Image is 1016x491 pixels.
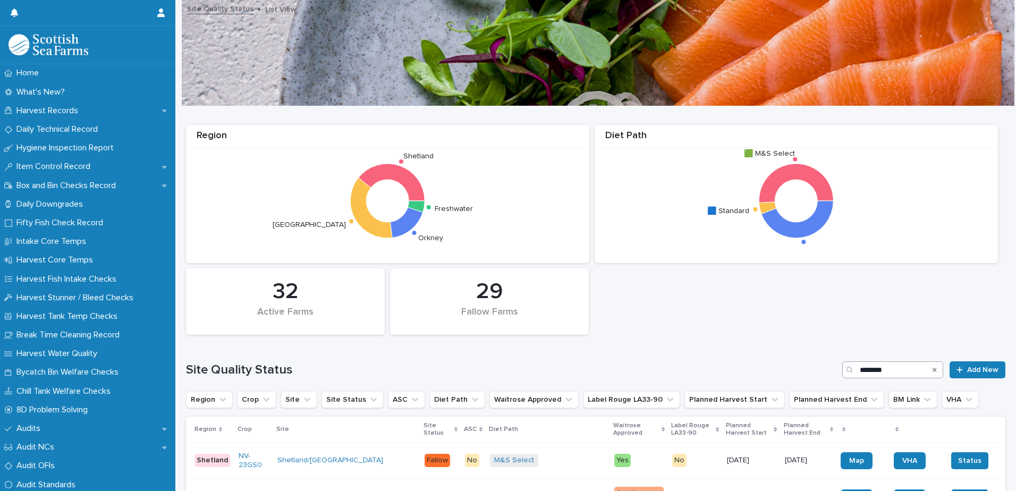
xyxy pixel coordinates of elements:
[684,391,785,408] button: Planned Harvest Start
[12,424,49,434] p: Audits
[888,391,937,408] button: BM Link
[942,391,979,408] button: VHA
[277,456,383,465] a: Shetland/[GEOGRAPHIC_DATA]
[583,391,680,408] button: Label Rouge LA33-90
[744,149,795,158] text: 🟩 M&S Select
[9,34,88,55] img: mMrefqRFQpe26GRNOUkG
[12,480,84,490] p: Audit Standards
[408,278,571,305] div: 29
[672,454,687,467] div: No
[238,424,252,435] p: Crop
[12,349,106,359] p: Harvest Water Quality
[187,2,253,14] a: Site Quality Status
[12,293,142,303] p: Harvest Stunner / Bleed Checks
[465,454,479,467] div: No
[12,442,63,452] p: Audit NCs
[12,143,122,153] p: Hygiene Inspection Report
[12,218,112,228] p: Fifty Fish Check Record
[12,311,126,321] p: Harvest Tank Temp Checks
[186,391,233,408] button: Region
[613,420,658,439] p: Waitrose Approved
[12,87,73,97] p: What's New?
[403,153,434,160] text: Shetland
[494,456,534,465] a: M&S Select
[321,391,384,408] button: Site Status
[12,162,99,172] p: Item Control Record
[186,130,589,148] div: Region
[595,130,998,148] div: Diet Path
[12,199,91,209] p: Daily Downgrades
[951,452,988,469] button: Status
[435,205,473,212] text: Freshwater
[12,461,63,471] p: Audit OFIs
[727,456,776,465] p: [DATE]
[841,452,873,469] a: Map
[842,361,943,378] input: Search
[204,278,367,305] div: 32
[950,361,1005,378] a: Add New
[671,420,713,439] p: Label Rouge LA33-90
[418,234,443,242] text: Orkney
[276,424,289,435] p: Site
[707,206,749,215] text: 🟦 Standard
[186,443,1005,478] tr: ShetlandNV-23GS0 Shetland/[GEOGRAPHIC_DATA] FallowNoM&S Select YesNo[DATE][DATE]MapVHAStatus
[489,424,518,435] p: Diet Path
[12,367,127,377] p: Bycatch Bin Welfare Checks
[12,274,125,284] p: Harvest Fish Intake Checks
[265,3,297,14] p: List View
[12,255,101,265] p: Harvest Core Temps
[237,391,276,408] button: Crop
[12,386,119,396] p: Chill Tank Welfare Checks
[784,420,827,439] p: Planned Harvest End
[849,457,864,464] span: Map
[726,420,772,439] p: Planned Harvest Start
[894,452,926,469] a: VHA
[12,106,87,116] p: Harvest Records
[204,307,367,329] div: Active Farms
[425,454,450,467] div: Fallow
[902,457,917,464] span: VHA
[785,456,832,465] p: [DATE]
[12,330,128,340] p: Break Time Cleaning Record
[186,362,838,378] h1: Site Quality Status
[194,454,230,467] div: Shetland
[12,236,95,247] p: Intake Core Temps
[273,221,346,228] text: [GEOGRAPHIC_DATA]
[12,68,47,78] p: Home
[281,391,317,408] button: Site
[408,307,571,329] div: Fallow Farms
[12,405,96,415] p: 8D Problem Solving
[489,391,579,408] button: Waitrose Approved
[614,454,631,467] div: Yes
[194,424,216,435] p: Region
[958,455,981,466] span: Status
[424,420,452,439] p: Site Status
[464,424,477,435] p: ASC
[388,391,425,408] button: ASC
[12,181,124,191] p: Box and Bin Checks Record
[239,452,269,470] a: NV-23GS0
[12,124,106,134] p: Daily Technical Record
[429,391,485,408] button: Diet Path
[789,391,884,408] button: Planned Harvest End
[967,366,998,374] span: Add New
